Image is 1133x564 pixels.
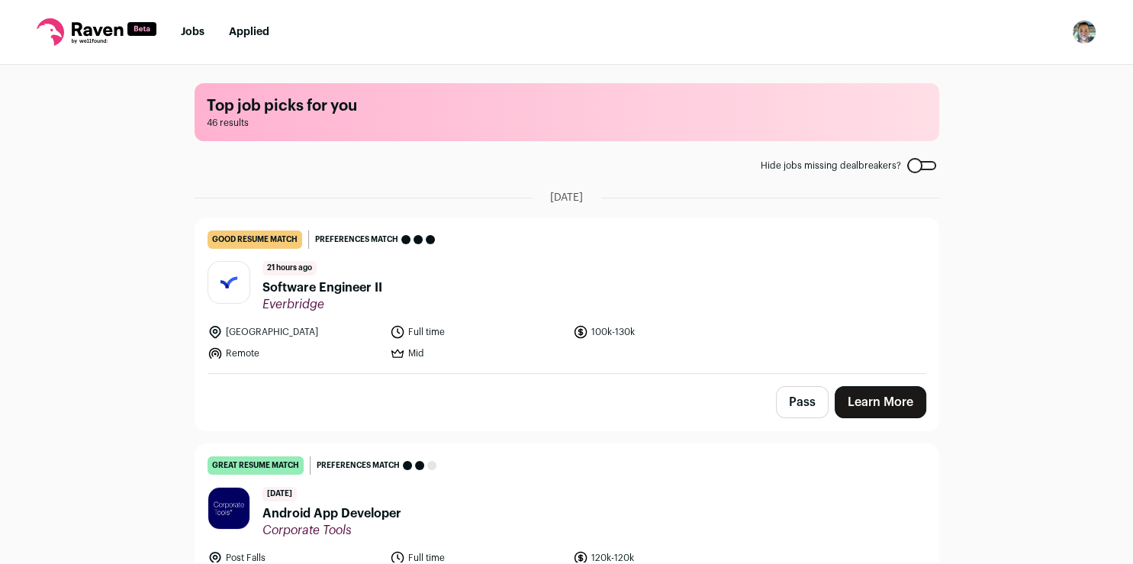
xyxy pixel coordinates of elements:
span: Corporate Tools [262,523,401,538]
span: [DATE] [262,487,297,501]
li: 100k-130k [573,324,747,340]
a: good resume match Preferences match 21 hours ago Software Engineer II Everbridge [GEOGRAPHIC_DATA... [195,218,938,373]
span: Android App Developer [262,504,401,523]
div: great resume match [208,456,304,475]
div: good resume match [208,230,302,249]
button: Pass [776,386,829,418]
img: 5615d2c27c40a6a4bb2158ccedb85f29fb5d2afa8d0bfe6e320504b1faa94348.jpg [208,271,249,294]
img: 19917917-medium_jpg [1072,20,1096,44]
span: 21 hours ago [262,261,317,276]
span: Software Engineer II [262,279,382,297]
h1: Top job picks for you [207,95,927,117]
span: Everbridge [262,297,382,312]
li: Remote [208,346,381,361]
li: Full time [390,324,564,340]
span: Preferences match [315,232,398,247]
img: 2d726dcc81ee4b75921ec0c7fada58c993727bb3c9de6763210d2a2651b55307.jpg [208,488,249,529]
span: [DATE] [550,190,583,205]
a: Jobs [181,27,204,37]
span: Hide jobs missing dealbreakers? [761,160,901,172]
li: [GEOGRAPHIC_DATA] [208,324,381,340]
a: Learn More [835,386,926,418]
button: Open dropdown [1072,20,1096,44]
li: Mid [390,346,564,361]
span: 46 results [207,117,927,129]
span: Preferences match [317,458,400,473]
a: Applied [229,27,269,37]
